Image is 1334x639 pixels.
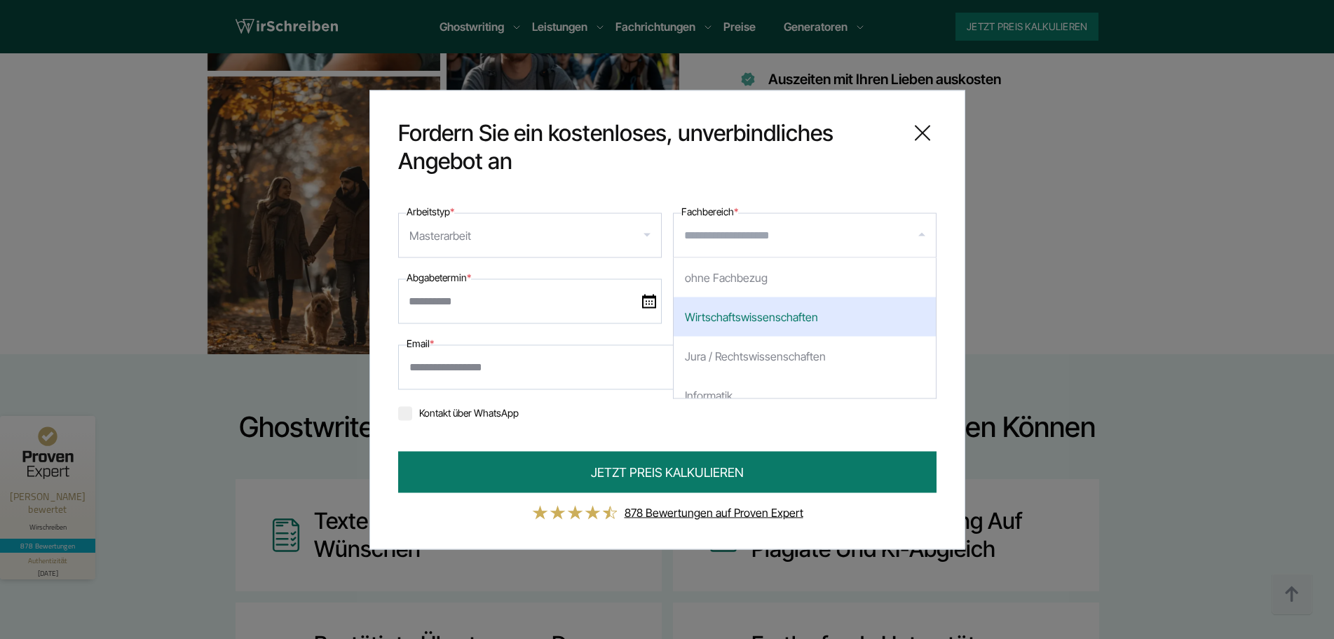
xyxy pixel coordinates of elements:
[674,375,936,415] div: Informatik
[674,297,936,336] div: Wirtschaftswissenschaften
[398,406,519,418] label: Kontakt über WhatsApp
[398,451,937,492] button: JETZT PREIS KALKULIEREN
[681,203,738,220] label: Fachbereich
[398,119,897,175] span: Fordern Sie ein kostenloses, unverbindliches Angebot an
[674,257,936,297] div: ohne Fachbezug
[591,462,744,481] span: JETZT PREIS KALKULIEREN
[625,505,803,519] a: 878 Bewertungen auf Proven Expert
[398,278,662,323] input: date
[642,294,656,308] img: date
[674,336,936,375] div: Jura / Rechtswissenschaften
[409,224,471,246] div: Masterarbeit
[407,269,471,285] label: Abgabetermin
[407,203,454,220] label: Arbeitstyp
[407,335,434,351] label: Email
